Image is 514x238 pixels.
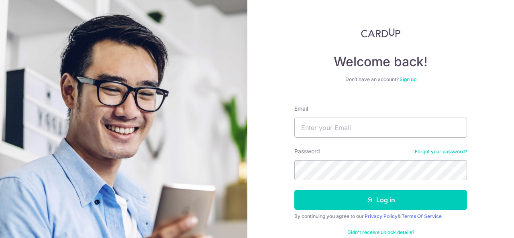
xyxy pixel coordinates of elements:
[347,229,414,236] a: Didn't receive unlock details?
[294,213,467,220] div: By continuing you agree to our &
[294,54,467,70] h4: Welcome back!
[294,105,308,113] label: Email
[365,213,398,219] a: Privacy Policy
[294,147,320,155] label: Password
[400,76,416,82] a: Sign up
[402,213,442,219] a: Terms Of Service
[361,28,400,38] img: CardUp Logo
[294,118,467,138] input: Enter your Email
[294,76,467,83] div: Don’t have an account?
[294,190,467,210] button: Log in
[415,148,467,155] a: Forgot your password?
